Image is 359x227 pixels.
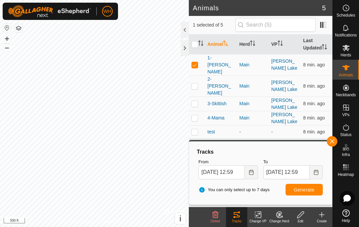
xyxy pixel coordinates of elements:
[207,100,227,107] span: 3-Skittish
[339,73,353,77] span: Animals
[179,214,181,223] span: i
[196,148,325,156] div: Tracks
[340,133,351,137] span: Status
[278,41,283,47] p-sorticon: Activate to sort
[198,159,258,165] label: From
[271,98,298,110] a: [PERSON_NAME] Lake
[340,53,351,57] span: Herds
[198,187,270,193] span: You can only select up to 7 days
[235,18,316,32] input: Search (S)
[175,213,186,224] button: i
[207,114,224,121] span: 4-Mama
[311,219,332,224] div: Create
[193,22,235,29] span: 1 selected of 5
[250,41,255,47] p-sorticon: Activate to sort
[239,100,266,107] div: Main
[322,45,327,50] p-sorticon: Activate to sort
[3,35,11,43] button: +
[300,35,332,54] th: Last Updated
[198,41,203,47] p-sorticon: Activate to sort
[245,165,258,179] button: Choose Date
[290,219,311,224] div: Edit
[271,58,298,71] a: [PERSON_NAME] Lake
[247,219,269,224] div: Change VP
[223,41,228,47] p-sorticon: Activate to sort
[342,219,350,223] span: Help
[342,153,350,157] span: Infra
[101,218,121,224] a: Contact Us
[303,129,325,134] span: Aug 16, 2025 at 12:51 PM
[269,219,290,224] div: Change Herd
[239,114,266,121] div: Main
[103,8,111,15] span: WH
[342,113,349,117] span: VPs
[309,165,323,179] button: Choose Date
[335,33,357,37] span: Notifications
[207,76,234,97] span: 2-[PERSON_NAME]
[338,173,354,177] span: Heatmap
[68,218,93,224] a: Privacy Policy
[336,93,356,97] span: Neckbands
[239,83,266,90] div: Main
[336,13,355,17] span: Schedules
[271,112,298,124] a: [PERSON_NAME] Lake
[3,24,11,32] button: Reset Map
[207,128,215,135] span: test
[294,187,314,192] span: Generate
[271,80,298,92] a: [PERSON_NAME] Lake
[271,129,273,134] app-display-virtual-paddock-transition: -
[286,184,323,195] button: Generate
[322,3,326,13] span: 5
[237,35,269,54] th: Herd
[3,43,11,51] button: –
[333,207,359,225] a: Help
[303,115,325,120] span: Aug 16, 2025 at 12:51 PM
[207,54,234,75] span: 1-[PERSON_NAME]
[15,24,23,32] button: Map Layers
[239,61,266,68] div: Main
[205,35,237,54] th: Animal
[239,128,266,135] div: -
[303,62,325,67] span: Aug 16, 2025 at 12:51 PM
[303,83,325,89] span: Aug 16, 2025 at 12:51 PM
[303,101,325,106] span: Aug 16, 2025 at 12:51 PM
[226,219,247,224] div: Tracks
[8,5,91,17] img: Gallagher Logo
[269,35,300,54] th: VP
[193,4,322,12] h2: Animals
[211,219,220,223] span: Delete
[263,159,323,165] label: To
